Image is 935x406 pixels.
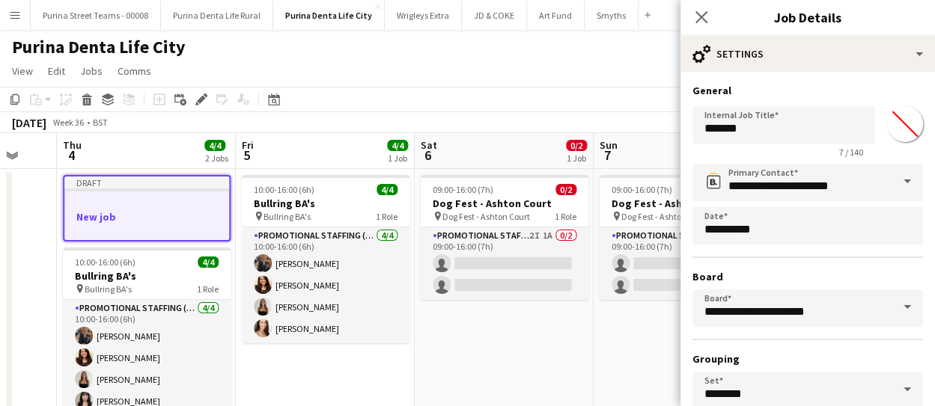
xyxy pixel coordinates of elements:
[585,1,639,30] button: Smyths
[64,176,229,188] div: Draft
[377,184,398,195] span: 4/4
[49,117,87,128] span: Week 36
[42,61,71,81] a: Edit
[242,197,409,210] h3: Bullring BA's
[527,1,585,30] button: Art Fund
[240,147,254,164] span: 5
[680,36,935,72] div: Settings
[12,64,33,78] span: View
[63,138,82,152] span: Thu
[6,61,39,81] a: View
[242,138,254,152] span: Fri
[388,153,407,164] div: 1 Job
[600,197,767,210] h3: Dog Fest - Ashton Court
[198,256,219,268] span: 4/4
[555,211,576,222] span: 1 Role
[12,36,186,58] h1: Purina Denta Life City
[63,175,231,242] app-job-card: DraftNew job
[421,197,588,210] h3: Dog Fest - Ashton Court
[254,184,314,195] span: 10:00-16:00 (6h)
[555,184,576,195] span: 0/2
[273,1,385,30] button: Purina Denta Life City
[12,115,46,130] div: [DATE]
[75,256,135,268] span: 10:00-16:00 (6h)
[112,61,157,81] a: Comms
[242,175,409,343] app-job-card: 10:00-16:00 (6h)4/4Bullring BA's Bullring BA's1 RolePromotional Staffing (Brand Ambassadors)4/410...
[204,140,225,151] span: 4/4
[74,61,109,81] a: Jobs
[118,64,151,78] span: Comms
[197,283,219,295] span: 1 Role
[442,211,530,222] span: Dog Fest - Ashton Court
[85,283,132,295] span: Bullring BA's
[376,211,398,222] span: 1 Role
[161,1,273,30] button: Purina Denta Life Rural
[680,7,935,27] h3: Job Details
[692,84,923,97] h3: General
[433,184,493,195] span: 09:00-16:00 (7h)
[600,227,767,300] app-card-role: Promotional Staffing (Brand Ambassadors)2I2A0/209:00-16:00 (7h)
[692,270,923,283] h3: Board
[612,184,672,195] span: 09:00-16:00 (7h)
[387,140,408,151] span: 4/4
[600,175,767,300] app-job-card: 09:00-16:00 (7h)0/2Dog Fest - Ashton Court Dog Fest - Ashton Court1 RolePromotional Staffing (Bra...
[93,117,108,128] div: BST
[418,147,437,164] span: 6
[205,153,228,164] div: 2 Jobs
[264,211,311,222] span: Bullring BA's
[567,153,586,164] div: 1 Job
[421,175,588,300] app-job-card: 09:00-16:00 (7h)0/2Dog Fest - Ashton Court Dog Fest - Ashton Court1 RolePromotional Staffing (Bra...
[242,227,409,343] app-card-role: Promotional Staffing (Brand Ambassadors)4/410:00-16:00 (6h)[PERSON_NAME][PERSON_NAME][PERSON_NAME...
[692,352,923,366] h3: Grouping
[597,147,618,164] span: 7
[61,147,82,164] span: 4
[385,1,462,30] button: Wrigleys Extra
[421,227,588,300] app-card-role: Promotional Staffing (Brand Ambassadors)2I1A0/209:00-16:00 (7h)
[421,138,437,152] span: Sat
[48,64,65,78] span: Edit
[827,147,875,158] span: 7 / 140
[63,269,231,283] h3: Bullring BA's
[621,211,709,222] span: Dog Fest - Ashton Court
[80,64,103,78] span: Jobs
[600,138,618,152] span: Sun
[64,210,229,224] h3: New job
[462,1,527,30] button: JD & COKE
[31,1,161,30] button: Purina Street Teams - 00008
[566,140,587,151] span: 0/2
